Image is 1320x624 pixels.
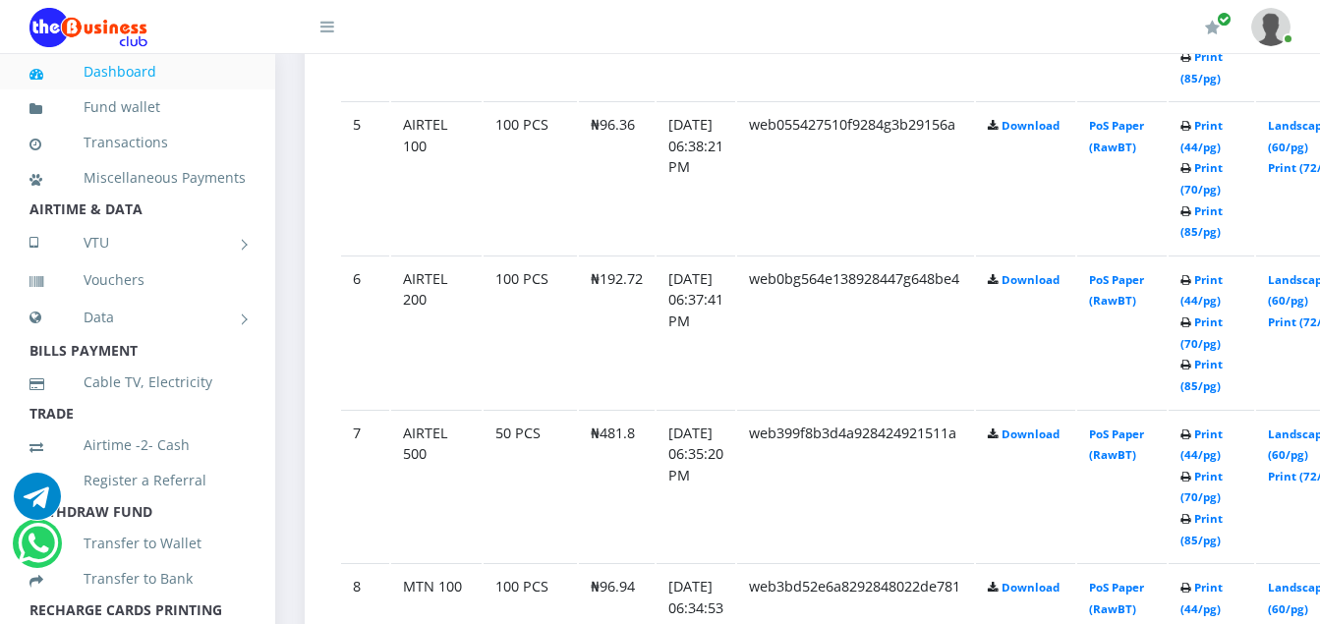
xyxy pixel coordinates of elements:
[341,255,389,408] td: 6
[657,410,735,562] td: [DATE] 06:35:20 PM
[1180,314,1223,351] a: Print (70/pg)
[1180,272,1223,309] a: Print (44/pg)
[579,101,655,254] td: ₦96.36
[737,101,974,254] td: web055427510f9284g3b29156a
[1180,49,1223,85] a: Print (85/pg)
[1217,12,1232,27] span: Renew/Upgrade Subscription
[29,423,246,468] a: Airtime -2- Cash
[1180,203,1223,240] a: Print (85/pg)
[29,8,147,47] img: Logo
[1002,580,1060,595] a: Download
[484,101,577,254] td: 100 PCS
[18,535,58,567] a: Chat for support
[29,120,246,165] a: Transactions
[29,218,246,267] a: VTU
[341,410,389,562] td: 7
[1002,426,1060,441] a: Download
[1089,118,1144,154] a: PoS Paper (RawBT)
[1205,20,1220,35] i: Renew/Upgrade Subscription
[1180,511,1223,547] a: Print (85/pg)
[1002,272,1060,287] a: Download
[29,521,246,566] a: Transfer to Wallet
[1251,8,1291,46] img: User
[391,101,482,254] td: AIRTEL 100
[1180,160,1223,197] a: Print (70/pg)
[391,255,482,408] td: AIRTEL 200
[29,360,246,405] a: Cable TV, Electricity
[1089,272,1144,309] a: PoS Paper (RawBT)
[341,101,389,254] td: 5
[1180,580,1223,616] a: Print (44/pg)
[484,255,577,408] td: 100 PCS
[579,410,655,562] td: ₦481.8
[1180,357,1223,393] a: Print (85/pg)
[484,410,577,562] td: 50 PCS
[1180,469,1223,505] a: Print (70/pg)
[1089,580,1144,616] a: PoS Paper (RawBT)
[29,458,246,503] a: Register a Referral
[14,487,61,520] a: Chat for support
[737,255,974,408] td: web0bg564e138928447g648be4
[1180,118,1223,154] a: Print (44/pg)
[579,255,655,408] td: ₦192.72
[1002,118,1060,133] a: Download
[1180,426,1223,463] a: Print (44/pg)
[657,101,735,254] td: [DATE] 06:38:21 PM
[657,255,735,408] td: [DATE] 06:37:41 PM
[1089,426,1144,463] a: PoS Paper (RawBT)
[29,85,246,130] a: Fund wallet
[29,293,246,342] a: Data
[29,49,246,94] a: Dashboard
[737,410,974,562] td: web399f8b3d4a928424921511a
[391,410,482,562] td: AIRTEL 500
[29,257,246,303] a: Vouchers
[29,556,246,601] a: Transfer to Bank
[29,155,246,200] a: Miscellaneous Payments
